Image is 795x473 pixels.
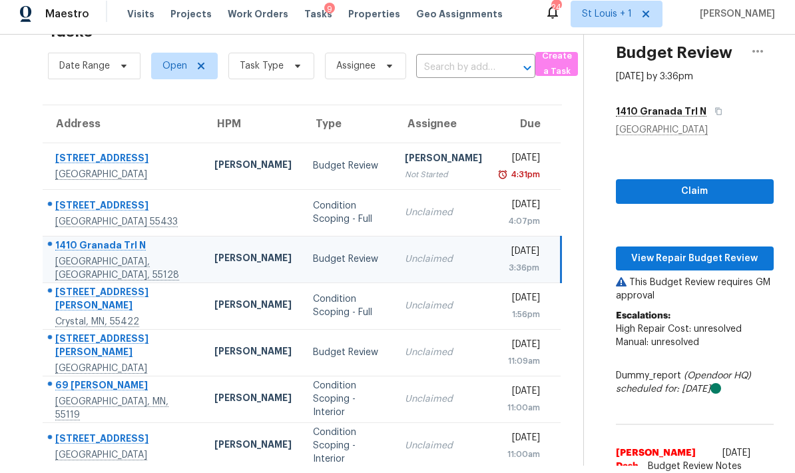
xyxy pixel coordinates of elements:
[616,369,774,396] div: Dummy_report
[503,401,540,414] div: 11:00am
[405,392,482,406] div: Unclaimed
[616,446,717,473] span: [PERSON_NAME] Dash
[405,346,482,359] div: Unclaimed
[302,105,394,143] th: Type
[336,59,376,73] span: Assignee
[405,439,482,452] div: Unclaimed
[616,338,699,347] span: Manual: unresolved
[551,1,561,14] div: 24
[405,299,482,312] div: Unclaimed
[214,158,292,175] div: [PERSON_NAME]
[214,251,292,268] div: [PERSON_NAME]
[508,168,540,181] div: 4:31pm
[127,7,154,21] span: Visits
[684,371,751,380] i: (Opendoor HQ)
[43,105,204,143] th: Address
[616,46,732,59] h2: Budget Review
[204,105,302,143] th: HPM
[616,179,774,204] button: Claim
[240,59,284,73] span: Task Type
[304,9,332,19] span: Tasks
[627,250,763,267] span: View Repair Budget Review
[313,159,384,173] div: Budget Review
[324,3,335,16] div: 9
[313,379,384,419] div: Condition Scoping - Interior
[503,448,540,461] div: 11:00am
[497,168,508,181] img: Overdue Alarm Icon
[214,391,292,408] div: [PERSON_NAME]
[48,25,93,38] h2: Tasks
[228,7,288,21] span: Work Orders
[503,291,540,308] div: [DATE]
[162,59,187,73] span: Open
[582,7,632,21] span: St Louis + 1
[503,338,540,354] div: [DATE]
[518,59,537,77] button: Open
[405,168,482,181] div: Not Started
[405,206,482,219] div: Unclaimed
[416,7,503,21] span: Geo Assignments
[59,59,110,73] span: Date Range
[542,49,571,79] span: Create a Task
[45,7,89,21] span: Maestro
[503,354,540,368] div: 11:09am
[616,276,774,302] p: This Budget Review requires GM approval
[170,7,212,21] span: Projects
[503,198,540,215] div: [DATE]
[535,52,578,76] button: Create a Task
[405,252,482,266] div: Unclaimed
[640,460,750,473] span: Budget Review Notes
[503,261,539,274] div: 3:36pm
[503,384,540,401] div: [DATE]
[313,346,384,359] div: Budget Review
[616,70,693,83] div: [DATE] by 3:36pm
[493,105,561,143] th: Due
[313,199,384,226] div: Condition Scoping - Full
[394,105,493,143] th: Assignee
[706,99,724,123] button: Copy Address
[313,252,384,266] div: Budget Review
[214,344,292,361] div: [PERSON_NAME]
[616,324,742,334] span: High Repair Cost: unresolved
[616,311,670,320] b: Escalations:
[503,244,539,261] div: [DATE]
[348,7,400,21] span: Properties
[616,246,774,271] button: View Repair Budget Review
[503,151,540,168] div: [DATE]
[503,215,540,228] div: 4:07pm
[694,7,775,21] span: [PERSON_NAME]
[405,151,482,168] div: [PERSON_NAME]
[313,292,384,319] div: Condition Scoping - Full
[722,448,750,471] span: [DATE] 15:36
[214,298,292,314] div: [PERSON_NAME]
[503,431,540,448] div: [DATE]
[627,183,763,200] span: Claim
[503,308,540,321] div: 1:56pm
[416,57,498,78] input: Search by address
[313,426,384,466] div: Condition Scoping - Interior
[616,384,710,394] i: scheduled for: [DATE]
[214,438,292,454] div: [PERSON_NAME]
